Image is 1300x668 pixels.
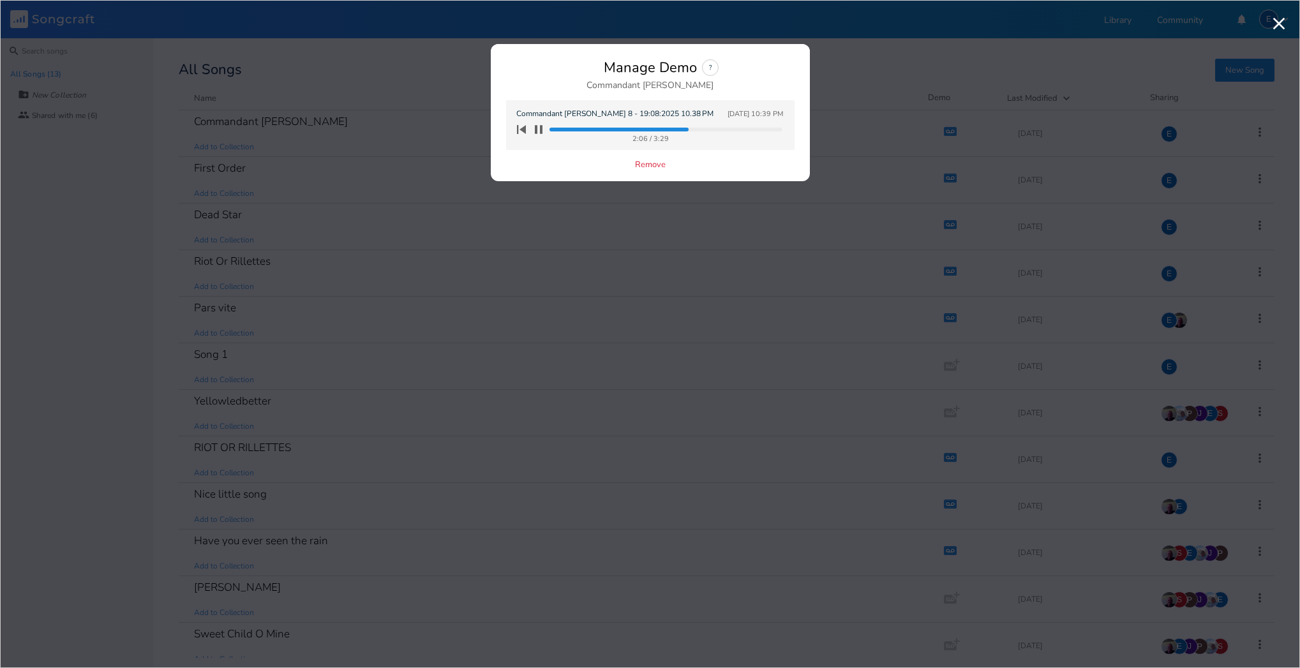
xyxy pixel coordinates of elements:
[516,108,714,120] span: Commandant [PERSON_NAME] 8 - 19:08:2025 10.38 PM
[702,59,719,76] div: ?
[586,81,714,90] div: Commandant [PERSON_NAME]
[728,110,783,117] div: [DATE] 10:39 PM
[604,61,697,75] div: Manage Demo
[520,135,782,142] div: 2:06 / 3:29
[635,160,666,171] button: Remove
